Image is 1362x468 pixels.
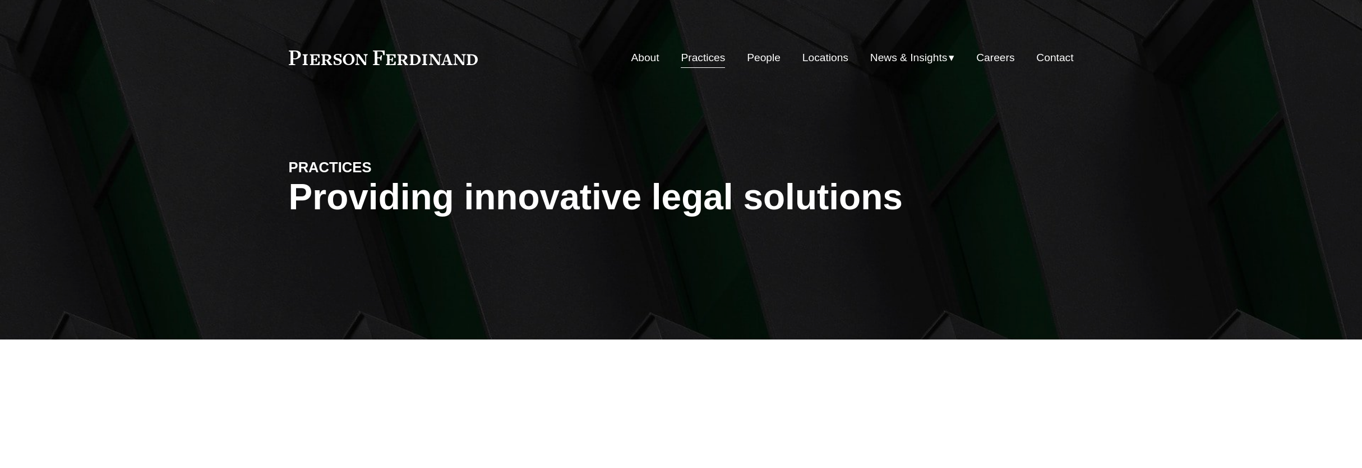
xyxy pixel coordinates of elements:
[870,47,955,68] a: folder dropdown
[870,48,948,68] span: News & Insights
[802,47,848,68] a: Locations
[747,47,781,68] a: People
[289,158,485,176] h4: PRACTICES
[631,47,659,68] a: About
[681,47,725,68] a: Practices
[289,177,1074,218] h1: Providing innovative legal solutions
[976,47,1014,68] a: Careers
[1036,47,1073,68] a: Contact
